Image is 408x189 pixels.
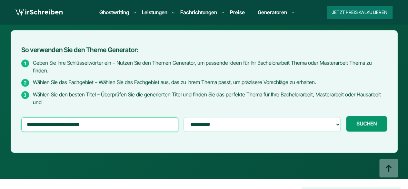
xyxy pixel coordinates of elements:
a: Leistungen [142,8,167,16]
h2: So verwenden Sie den Theme Generator: [21,46,387,54]
span: 2 [21,79,29,87]
a: Fachrichtungen [180,8,217,16]
li: Geben Sie Ihre Schlüsselwörter ein – Nutzen Sie den Themen Generator, um passende Ideen für Ihr B... [21,59,387,74]
button: SUCHEN [346,116,387,131]
a: Ghostwriting [99,8,129,16]
li: Wählen Sie das Fachgebiet – Wählen Sie das Fachgebiet aus, das zu Ihrem Thema passt, um präzisere... [21,78,387,87]
span: 1 [21,59,29,67]
a: Preise [230,9,245,16]
a: Generatoren [258,8,287,16]
img: logo wirschreiben [15,7,63,17]
li: Wählen Sie den besten Titel – Überprüfen Sie die generierten Titel und finden Sie das perfekte Th... [21,90,387,106]
span: 3 [21,91,29,99]
img: button top [379,159,398,178]
button: Jetzt Preis kalkulieren [327,6,393,19]
span: SUCHEN [356,121,377,126]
